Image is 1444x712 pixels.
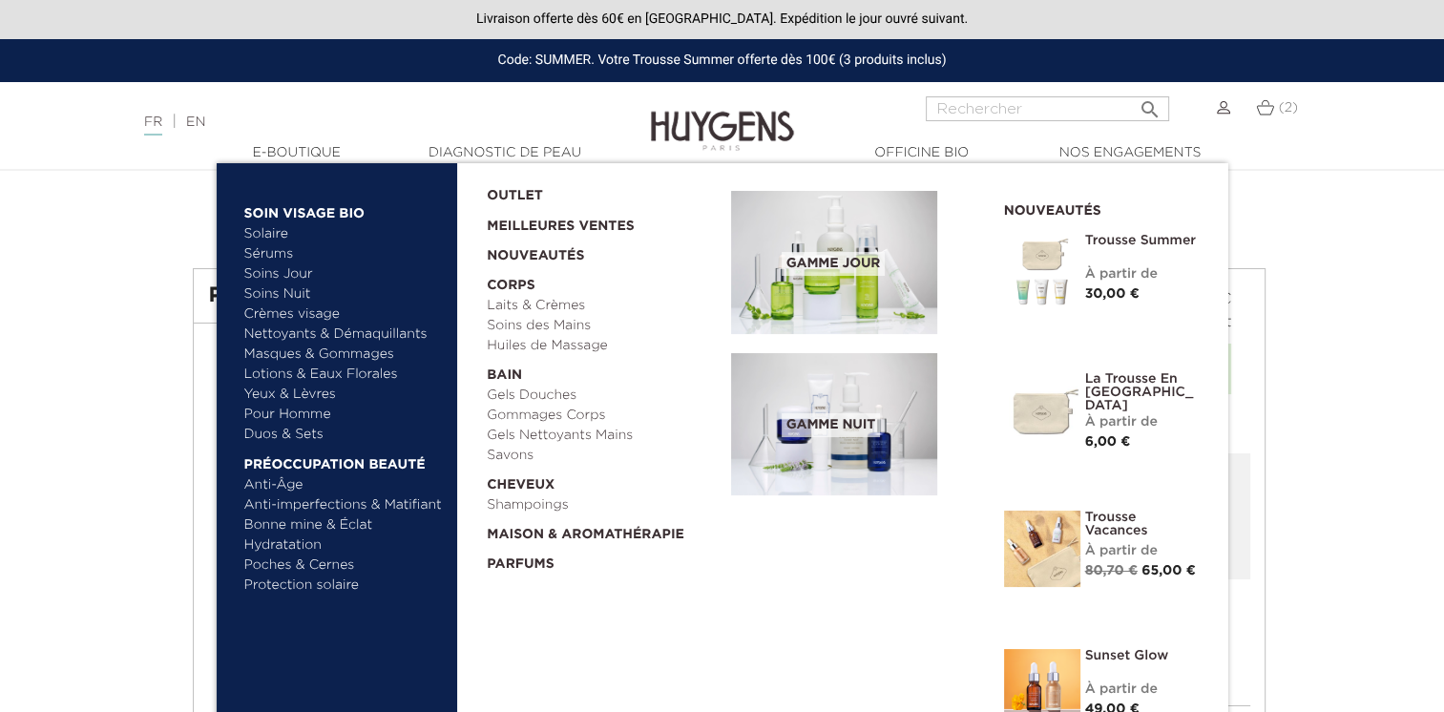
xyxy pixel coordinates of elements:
[782,252,885,276] span: Gamme jour
[209,284,873,307] h1: Panier
[1085,541,1200,561] div: À partir de
[1085,234,1200,247] a: Trousse Summer
[244,535,444,555] a: Hydratation
[244,385,444,405] a: Yeux & Lèvres
[186,115,205,129] a: EN
[244,304,444,325] a: Crèmes visage
[487,316,718,336] a: Soins des Mains
[1085,564,1138,577] span: 80,70 €
[244,445,444,475] a: Préoccupation beauté
[1004,511,1080,587] img: La Trousse vacances
[244,405,444,425] a: Pour Homme
[244,284,427,304] a: Soins Nuit
[487,515,718,545] a: Maison & Aromathérapie
[827,143,1017,163] a: Officine Bio
[244,365,444,385] a: Lotions & Eaux Florales
[487,296,718,316] a: Laits & Crèmes
[1004,234,1080,310] img: Trousse Summer
[1085,287,1140,301] span: 30,00 €
[244,244,444,264] a: Sérums
[1085,680,1200,700] div: À partir de
[1085,412,1200,432] div: À partir de
[1279,101,1298,115] span: (2)
[926,96,1169,121] input: Rechercher
[487,466,718,495] a: Cheveux
[144,115,162,136] a: FR
[135,111,587,134] div: |
[487,446,718,466] a: Savons
[1085,511,1200,537] a: Trousse Vacances
[244,475,444,495] a: Anti-Âge
[487,336,718,356] a: Huiles de Massage
[1085,372,1200,412] a: La Trousse en [GEOGRAPHIC_DATA]
[409,143,600,163] a: Diagnostic de peau
[731,191,975,334] a: Gamme jour
[731,353,937,496] img: routine_nuit_banner.jpg
[193,178,1252,232] iframe: PayPal Message 1
[731,353,975,496] a: Gamme nuit
[1085,435,1131,449] span: 6,00 €
[244,555,444,576] a: Poches & Cernes
[782,413,880,437] span: Gamme nuit
[487,386,718,406] a: Gels Douches
[1139,93,1161,115] i: 
[1004,372,1080,449] img: La Trousse en Coton
[1133,91,1167,116] button: 
[244,264,444,284] a: Soins Jour
[1085,649,1200,662] a: Sunset Glow
[244,515,444,535] a: Bonne mine & Éclat
[487,177,701,206] a: OUTLET
[487,495,718,515] a: Shampoings
[244,495,444,515] a: Anti-imperfections & Matifiant
[244,194,444,224] a: Soin Visage Bio
[244,425,444,445] a: Duos & Sets
[244,325,444,345] a: Nettoyants & Démaquillants
[1085,264,1200,284] div: À partir de
[1035,143,1225,163] a: Nos engagements
[1141,564,1196,577] span: 65,00 €
[244,224,444,244] a: Solaire
[487,356,718,386] a: Bain
[244,576,444,596] a: Protection solaire
[731,191,937,334] img: routine_jour_banner.jpg
[487,426,718,446] a: Gels Nettoyants Mains
[1004,197,1200,220] h2: Nouveautés
[487,545,718,575] a: Parfums
[1256,100,1298,115] a: (2)
[651,80,794,154] img: Huygens
[201,143,392,163] a: E-Boutique
[487,266,718,296] a: Corps
[487,206,701,237] a: Meilleures Ventes
[487,237,718,266] a: Nouveautés
[487,406,718,426] a: Gommages Corps
[244,345,444,365] a: Masques & Gommages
